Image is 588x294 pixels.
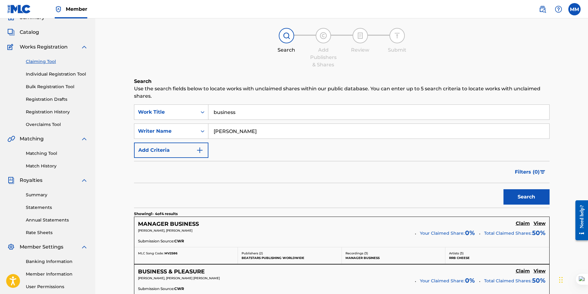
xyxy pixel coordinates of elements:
a: Public Search [536,3,549,15]
p: Recordings ( 3 ) [345,251,442,256]
span: Catalog [20,29,39,36]
span: 0 % [465,276,475,285]
a: View [534,268,546,275]
p: BEATSTARS PUBLISHING WORLDWIDE [242,256,338,260]
div: Work Title [138,108,193,116]
span: Matching [20,135,44,143]
iframe: Chat Widget [557,265,588,294]
img: step indicator icon for Submit [393,32,401,39]
span: 0 % [465,228,475,237]
h6: Search [134,78,550,85]
span: CWR [174,286,184,292]
img: 9d2ae6d4665cec9f34b9.svg [196,147,203,154]
div: Drag [559,271,563,289]
a: Bulk Registration Tool [26,84,88,90]
img: step indicator icon for Add Publishers & Shares [320,32,327,39]
div: User Menu [568,3,581,15]
img: Matching [7,135,15,143]
div: Review [345,46,376,54]
div: Search [271,46,302,54]
span: Member [66,6,87,13]
p: MANAGER BUSINESS [345,256,442,260]
a: Registration History [26,109,88,115]
h5: Claim [516,221,530,226]
a: Match History [26,163,88,169]
img: step indicator icon for Search [283,32,290,39]
span: Works Registration [20,43,68,51]
img: Royalties [7,177,15,184]
button: Search [503,189,550,205]
span: Total Claimed Shares: [484,278,531,284]
span: [PERSON_NAME], [PERSON_NAME] [138,229,192,233]
a: Registration Drafts [26,96,88,103]
img: search [539,6,546,13]
span: Your Claimed Share: [420,230,464,237]
h5: BUSINESS & PLEASURE [138,268,205,275]
a: Member Information [26,271,88,277]
a: Rate Sheets [26,229,88,236]
h5: Claim [516,268,530,274]
img: MLC Logo [7,5,31,14]
a: Summary [26,192,88,198]
span: Filters ( 0 ) [515,168,540,176]
a: SummarySummary [7,14,45,21]
div: Submit [382,46,412,54]
iframe: Resource Center [571,195,588,245]
p: Artists ( 3 ) [449,251,546,256]
img: step indicator icon for Review [357,32,364,39]
a: Statements [26,204,88,211]
a: Banking Information [26,258,88,265]
img: filter [540,170,545,174]
form: Search Form [134,104,550,208]
img: Works Registration [7,43,15,51]
a: View [534,221,546,227]
div: Add Publishers & Shares [308,46,339,69]
button: Add Criteria [134,143,208,158]
span: [PERSON_NAME], [PERSON_NAME] [PERSON_NAME] [138,276,220,280]
span: MV2586 [164,251,177,255]
button: Filters (0) [511,164,550,180]
img: expand [81,135,88,143]
img: Top Rightsholder [55,6,62,13]
h5: View [534,221,546,226]
a: User Permissions [26,284,88,290]
a: Claiming Tool [26,58,88,65]
div: Writer Name [138,127,193,135]
span: MLC Song Code: [138,251,164,255]
span: Submission Source: [138,286,174,292]
a: Overclaims Tool [26,121,88,128]
p: RRB CHEESE [449,256,546,260]
img: expand [81,177,88,184]
p: Use the search fields below to locate works with unclaimed shares within our public database. You... [134,85,550,100]
p: Publishers ( 2 ) [242,251,338,256]
span: Royalties [20,177,42,184]
a: Matching Tool [26,150,88,157]
span: Your Claimed Share: [420,278,464,284]
span: 50 % [532,228,546,237]
h5: View [534,268,546,274]
img: expand [81,43,88,51]
span: 50 % [532,276,546,285]
span: Total Claimed Shares: [484,230,531,236]
span: CWR [174,238,184,244]
img: expand [81,243,88,251]
a: CatalogCatalog [7,29,39,36]
img: Member Settings [7,243,15,251]
span: Submission Source: [138,238,174,244]
p: Showing 1 - 4 of 4 results [134,211,178,217]
span: Member Settings [20,243,63,251]
img: Catalog [7,29,15,36]
div: Help [552,3,565,15]
a: Annual Statements [26,217,88,223]
img: help [555,6,562,13]
a: Individual Registration Tool [26,71,88,77]
h5: MANAGER BUSINESS [138,221,199,228]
